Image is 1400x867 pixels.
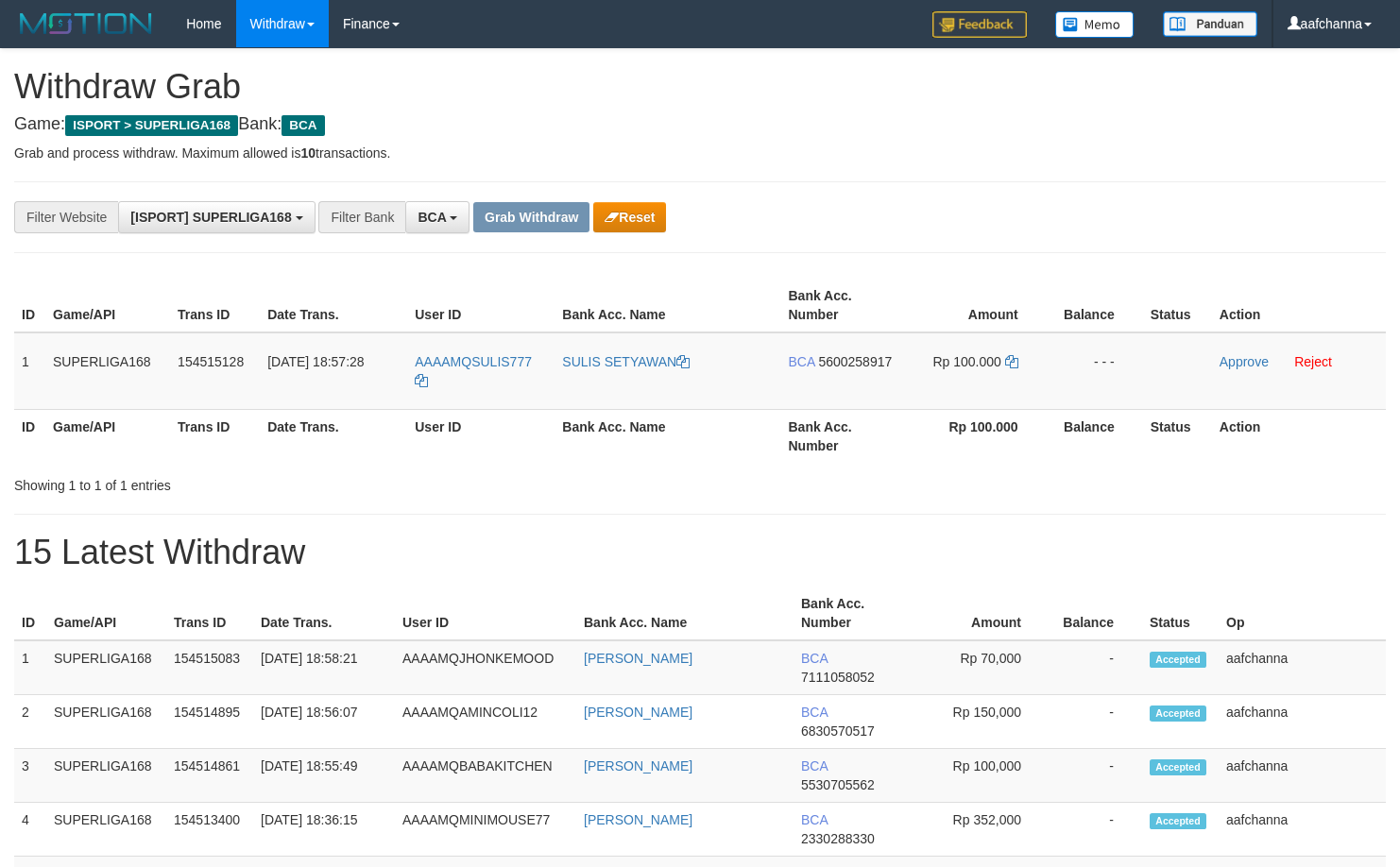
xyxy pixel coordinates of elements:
td: Rp 100,000 [911,749,1050,803]
th: Bank Acc. Number [781,409,902,463]
a: Copy 100000 to clipboard [1005,354,1018,369]
td: - [1050,749,1142,803]
th: Bank Acc. Name [555,409,780,463]
td: - [1050,695,1142,749]
span: BCA [801,758,828,773]
td: aafchanna [1219,695,1386,749]
td: aafchanna [1219,640,1386,695]
a: AAAAMQSULIS777 [415,354,532,388]
th: ID [14,586,46,640]
a: Reject [1294,354,1332,369]
td: Rp 70,000 [911,640,1050,695]
span: Copy 7111058052 to clipboard [801,670,875,685]
span: Accepted [1150,652,1206,668]
th: Date Trans. [260,279,407,332]
th: Balance [1047,279,1143,332]
td: 154515083 [166,640,253,695]
td: Rp 150,000 [911,695,1050,749]
span: [DATE] 18:57:28 [267,354,364,369]
td: [DATE] 18:58:21 [253,640,395,695]
img: MOTION_logo.png [14,9,158,38]
td: SUPERLIGA168 [46,695,166,749]
button: BCA [405,201,470,233]
span: Copy 5530705562 to clipboard [801,777,875,792]
td: 2 [14,695,46,749]
th: User ID [395,586,576,640]
span: Accepted [1150,813,1206,829]
th: ID [14,409,45,463]
td: 1 [14,332,45,410]
h1: 15 Latest Withdraw [14,534,1386,571]
button: [ISPORT] SUPERLIGA168 [118,201,315,233]
a: Approve [1220,354,1269,369]
img: Button%20Memo.svg [1055,11,1135,38]
td: - [1050,803,1142,857]
th: Trans ID [170,279,260,332]
th: User ID [407,279,555,332]
td: [DATE] 18:36:15 [253,803,395,857]
th: Trans ID [170,409,260,463]
th: Balance [1047,409,1143,463]
strong: 10 [300,145,316,161]
th: Amount [902,279,1047,332]
th: Amount [911,586,1050,640]
th: Bank Acc. Number [794,586,911,640]
td: 154514861 [166,749,253,803]
td: AAAAMQMINIMOUSE77 [395,803,576,857]
a: [PERSON_NAME] [584,705,692,720]
th: User ID [407,409,555,463]
span: BCA [801,812,828,827]
h1: Withdraw Grab [14,68,1386,106]
span: BCA [789,354,815,369]
td: 154514895 [166,695,253,749]
td: aafchanna [1219,803,1386,857]
th: Action [1212,279,1386,332]
button: Reset [593,202,666,232]
a: SULIS SETYAWAN [562,354,690,369]
td: SUPERLIGA168 [46,749,166,803]
div: Showing 1 to 1 of 1 entries [14,468,570,495]
span: BCA [801,651,828,666]
td: 3 [14,749,46,803]
p: Grab and process withdraw. Maximum allowed is transactions. [14,144,1386,162]
td: AAAAMQAMINCOLI12 [395,695,576,749]
td: 4 [14,803,46,857]
th: Status [1142,586,1219,640]
th: Game/API [46,586,166,640]
th: Bank Acc. Name [576,586,794,640]
a: [PERSON_NAME] [584,758,692,773]
td: - - - [1047,332,1143,410]
span: 154515128 [178,354,244,369]
span: [ISPORT] SUPERLIGA168 [130,210,291,225]
th: Rp 100.000 [902,409,1047,463]
td: [DATE] 18:55:49 [253,749,395,803]
span: AAAAMQSULIS777 [415,354,532,369]
th: Date Trans. [253,586,395,640]
span: BCA [801,705,828,720]
th: Game/API [45,279,170,332]
button: Grab Withdraw [473,202,589,232]
img: panduan.png [1163,11,1257,37]
th: Op [1219,586,1386,640]
td: - [1050,640,1142,695]
span: BCA [282,115,324,136]
td: 154513400 [166,803,253,857]
th: ID [14,279,45,332]
th: Action [1212,409,1386,463]
th: Date Trans. [260,409,407,463]
td: SUPERLIGA168 [45,332,170,410]
h4: Game: Bank: [14,115,1386,134]
th: Bank Acc. Number [781,279,902,332]
th: Game/API [45,409,170,463]
td: Rp 352,000 [911,803,1050,857]
th: Status [1143,409,1212,463]
span: Accepted [1150,705,1206,722]
span: Copy 6830570517 to clipboard [801,723,875,739]
div: Filter Bank [318,201,405,233]
td: AAAAMQJHONKEMOOD [395,640,576,695]
th: Bank Acc. Name [555,279,780,332]
img: Feedback.jpg [932,11,1027,38]
span: ISPORT > SUPERLIGA168 [65,115,238,136]
td: aafchanna [1219,749,1386,803]
span: Rp 100.000 [932,354,1000,369]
